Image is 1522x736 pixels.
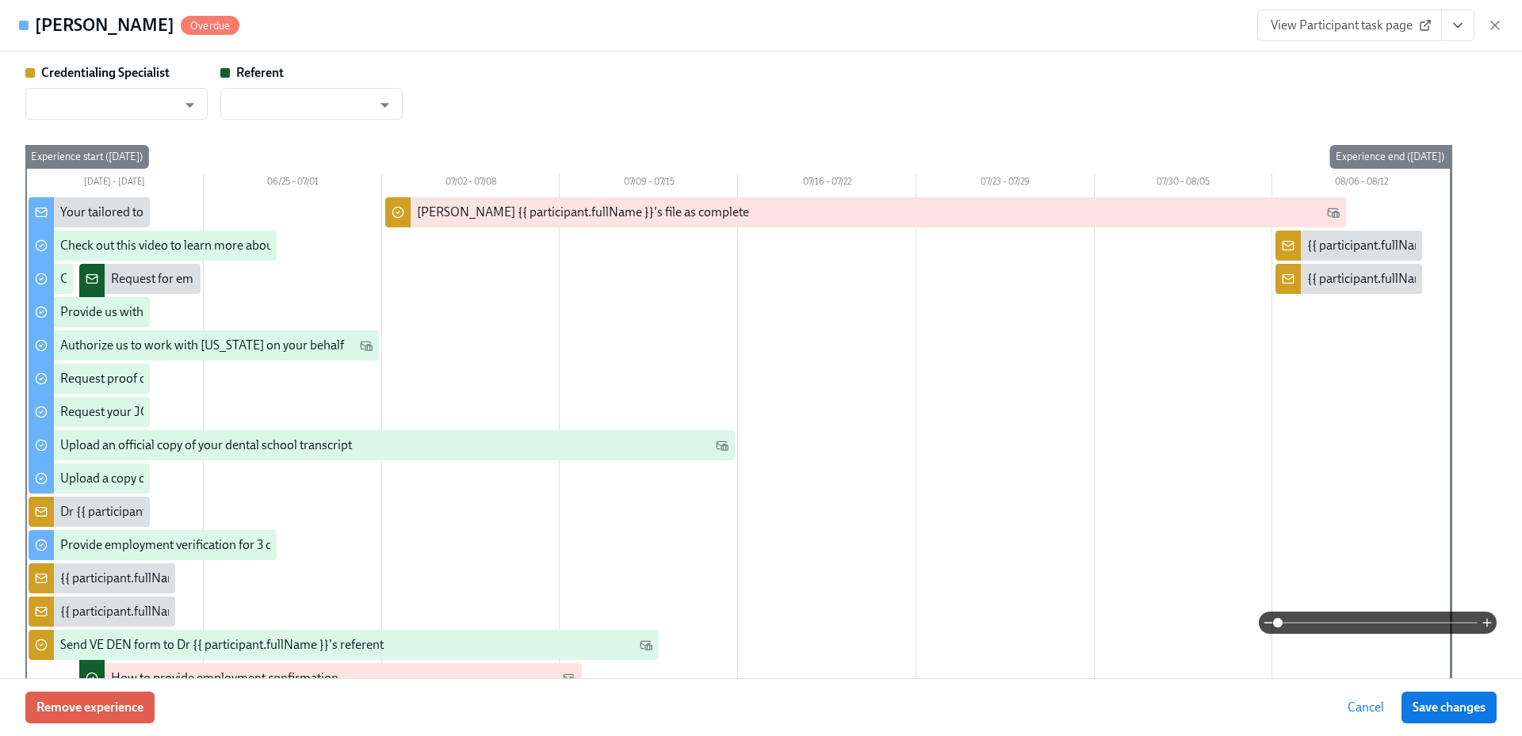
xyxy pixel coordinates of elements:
[60,270,263,288] div: Confirm which state licenses you hold
[1095,174,1273,194] div: 07/30 – 08/05
[417,204,749,221] div: [PERSON_NAME] {{ participant.fullName }}'s file as complete
[738,174,916,194] div: 07/16 – 07/22
[25,692,155,723] button: Remove experience
[25,174,204,194] div: [DATE] – [DATE]
[1337,692,1395,723] button: Cancel
[560,174,738,194] div: 07/09 – 07/15
[1327,206,1340,219] svg: Work Email
[60,470,227,487] div: Upload a copy of your BLS card
[35,13,174,37] h4: [PERSON_NAME]
[60,603,473,620] div: {{ participant.fullName }} has uploaded a receipt for their regional test scores
[1348,700,1384,715] span: Cancel
[60,337,344,354] div: Authorize us to work with [US_STATE] on your behalf
[36,700,143,715] span: Remove experience
[1413,700,1486,715] span: Save changes
[60,636,384,654] div: Send VE DEN form to Dr {{ participant.fullName }}'s referent
[1441,10,1474,41] button: View task page
[60,570,371,587] div: {{ participant.fullName }} has answered the questionnaire
[60,237,325,254] div: Check out this video to learn more about the OCC
[60,370,439,387] div: Request proof of your {{ participant.regionalExamPassed }} test scores
[181,20,239,32] span: Overdue
[360,339,373,352] svg: Work Email
[204,174,382,194] div: 06/25 – 07/01
[60,503,453,521] div: Dr {{ participant.fullName }} sent [US_STATE] credentialing requirements
[111,270,480,288] div: Request for employment verification for Dr {{ participant.fullName }}
[236,65,284,80] strong: Referent
[60,204,338,221] div: Your tailored to-do list for [US_STATE] credentialing
[640,639,652,651] svg: Work Email
[1272,174,1451,194] div: 08/06 – 08/12
[60,536,358,554] div: Provide employment verification for 3 of the last 5 years
[716,439,728,452] svg: Work Email
[1271,17,1428,33] span: View Participant task page
[60,403,211,421] div: Request your JCDNE scores
[25,145,149,169] div: Experience start ([DATE])
[178,93,202,117] button: Open
[1257,10,1442,41] a: View Participant task page
[41,65,170,80] strong: Credentialing Specialist
[1329,145,1451,169] div: Experience end ([DATE])
[111,669,338,687] div: How to provide employment confirmation
[382,174,560,194] div: 07/02 – 07/08
[916,174,1095,194] div: 07/23 – 07/29
[1402,692,1497,723] button: Save changes
[563,672,576,685] svg: Work Email
[60,303,424,321] div: Provide us with some extra info for the [US_STATE] state application
[373,93,397,117] button: Open
[60,437,352,454] div: Upload an official copy of your dental school transcript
